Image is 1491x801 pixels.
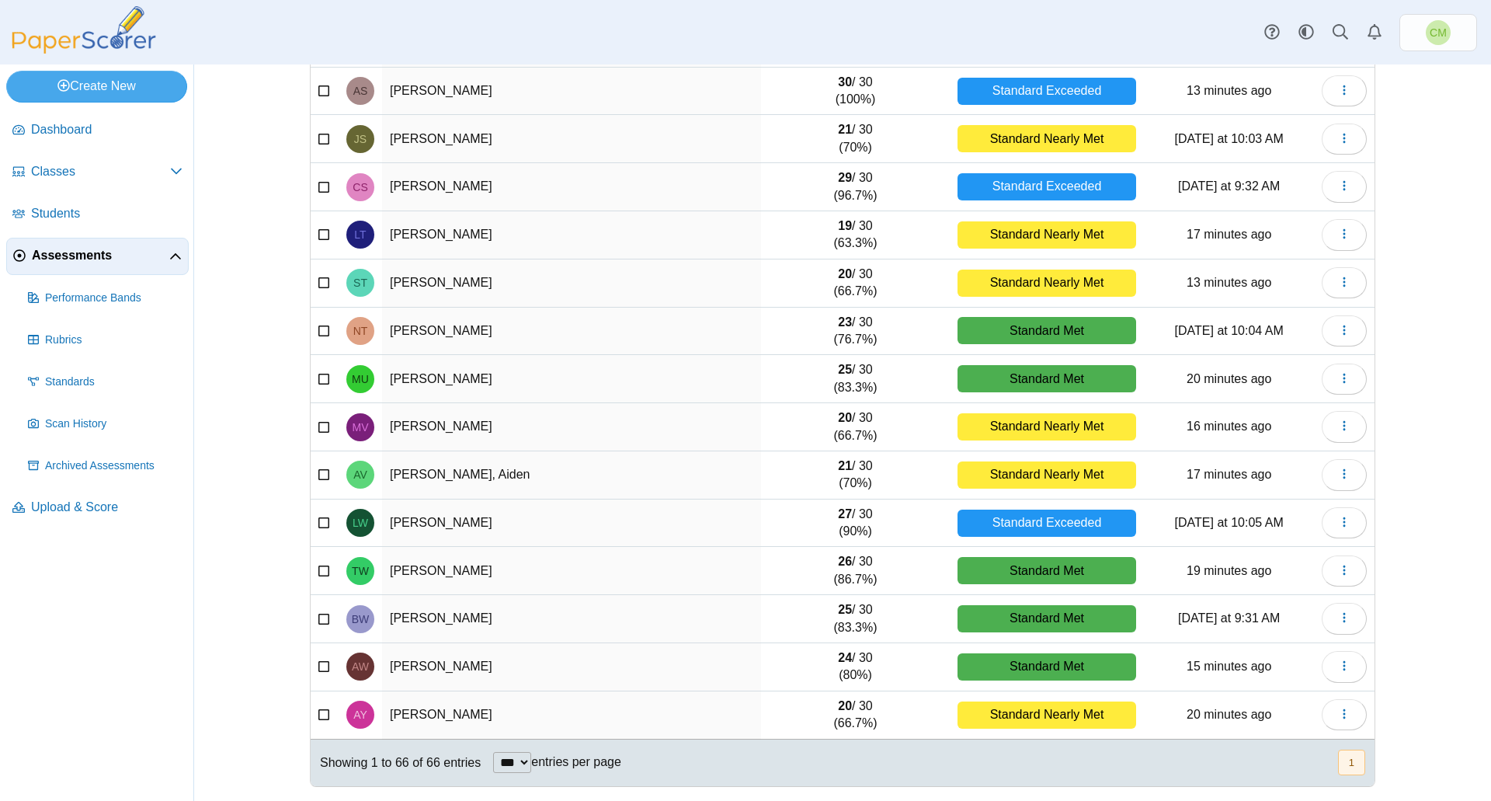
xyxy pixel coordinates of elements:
span: Selena Tijerina [353,277,367,288]
td: / 30 (66.7%) [761,403,949,451]
span: Christine Munzer [1430,27,1447,38]
td: [PERSON_NAME] [382,115,761,163]
span: Rubrics [45,333,182,348]
span: Charles Spurgeon [353,182,367,193]
div: Standard Met [958,317,1137,344]
div: Standard Met [958,557,1137,584]
div: Standard Nearly Met [958,270,1137,297]
td: / 30 (80%) [761,643,949,691]
time: Oct 9, 2025 at 9:31 AM [1178,611,1280,625]
td: / 30 (70%) [761,451,949,500]
time: Oct 9, 2025 at 11:00 AM [1187,660,1271,673]
time: Oct 9, 2025 at 11:03 AM [1187,276,1271,289]
b: 21 [838,123,852,136]
a: Rubrics [22,322,189,359]
a: Standards [22,364,189,401]
a: Dashboard [6,112,189,149]
span: Standards [45,374,182,390]
b: 27 [838,507,852,521]
td: [PERSON_NAME] [382,500,761,548]
time: Oct 9, 2025 at 10:03 AM [1175,132,1284,145]
b: 25 [838,603,852,616]
div: Standard Nearly Met [958,702,1137,729]
td: / 30 (90%) [761,500,949,548]
time: Oct 9, 2025 at 10:04 AM [1175,324,1284,337]
div: Standard Nearly Met [958,221,1137,249]
span: Ava Yang-Garcia [353,709,367,720]
nav: pagination [1336,750,1365,775]
div: Standard Exceeded [958,510,1137,537]
td: [PERSON_NAME], Aiden [382,451,761,500]
span: Scan History [45,416,182,432]
td: / 30 (96.7%) [761,163,949,211]
b: 24 [838,651,852,664]
td: [PERSON_NAME] [382,355,761,403]
label: entries per page [531,755,621,768]
td: [PERSON_NAME] [382,211,761,259]
b: 30 [838,75,852,89]
a: Performance Bands [22,280,189,317]
b: 25 [838,363,852,376]
div: Showing 1 to 66 of 66 entries [311,740,481,786]
td: [PERSON_NAME] [382,643,761,691]
span: Performance Bands [45,291,182,306]
span: Archived Assessments [45,458,182,474]
div: Standard Met [958,365,1137,392]
a: Students [6,196,189,233]
time: Oct 9, 2025 at 10:58 AM [1187,468,1271,481]
span: Taylor Watson [352,566,369,576]
time: Oct 9, 2025 at 11:02 AM [1187,84,1271,97]
time: Oct 9, 2025 at 9:32 AM [1178,179,1280,193]
td: / 30 (76.7%) [761,308,949,356]
time: Oct 9, 2025 at 10:56 AM [1187,372,1271,385]
a: Archived Assessments [22,448,189,485]
span: Christine Munzer [1426,20,1451,45]
td: / 30 (66.7%) [761,259,949,308]
b: 26 [838,555,852,568]
span: Assessments [32,247,169,264]
div: Standard Met [958,653,1137,681]
a: PaperScorer [6,43,162,56]
b: 23 [838,315,852,329]
time: Oct 9, 2025 at 10:59 AM [1187,228,1271,241]
span: Athena Wynder [352,661,369,672]
div: Standard Nearly Met [958,413,1137,441]
td: / 30 (83.3%) [761,595,949,643]
span: Brooke Wilson [352,614,370,625]
td: [PERSON_NAME] [382,308,761,356]
a: Assessments [6,238,189,275]
b: 29 [838,171,852,184]
div: Standard Nearly Met [958,125,1137,152]
td: [PERSON_NAME] [382,547,761,595]
td: / 30 (63.3%) [761,211,949,259]
b: 20 [838,699,852,712]
div: Standard Nearly Met [958,461,1137,489]
td: [PERSON_NAME] [382,403,761,451]
span: Myla Valerio [353,422,369,433]
div: Standard Exceeded [958,78,1137,105]
a: Classes [6,154,189,191]
a: Christine Munzer [1399,14,1477,51]
img: PaperScorer [6,6,162,54]
b: 20 [838,411,852,424]
span: Aiden Venzor Tarango [353,469,367,480]
a: Scan History [22,406,189,443]
time: Oct 9, 2025 at 10:55 AM [1187,708,1271,721]
td: [PERSON_NAME] [382,595,761,643]
time: Oct 9, 2025 at 10:05 AM [1175,516,1284,529]
a: Create New [6,71,187,102]
span: Jonah Spitler [354,134,367,145]
td: / 30 (100%) [761,68,949,116]
td: / 30 (66.7%) [761,691,949,740]
a: Alerts [1357,16,1392,50]
td: [PERSON_NAME] [382,691,761,740]
span: Lillian Thao [354,229,366,240]
span: Dashboard [31,121,182,138]
span: Lucille Wang [353,517,368,528]
span: Classes [31,163,170,180]
span: Students [31,205,182,222]
td: [PERSON_NAME] [382,259,761,308]
td: [PERSON_NAME] [382,68,761,116]
td: [PERSON_NAME] [382,163,761,211]
time: Oct 9, 2025 at 10:59 AM [1187,420,1271,433]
